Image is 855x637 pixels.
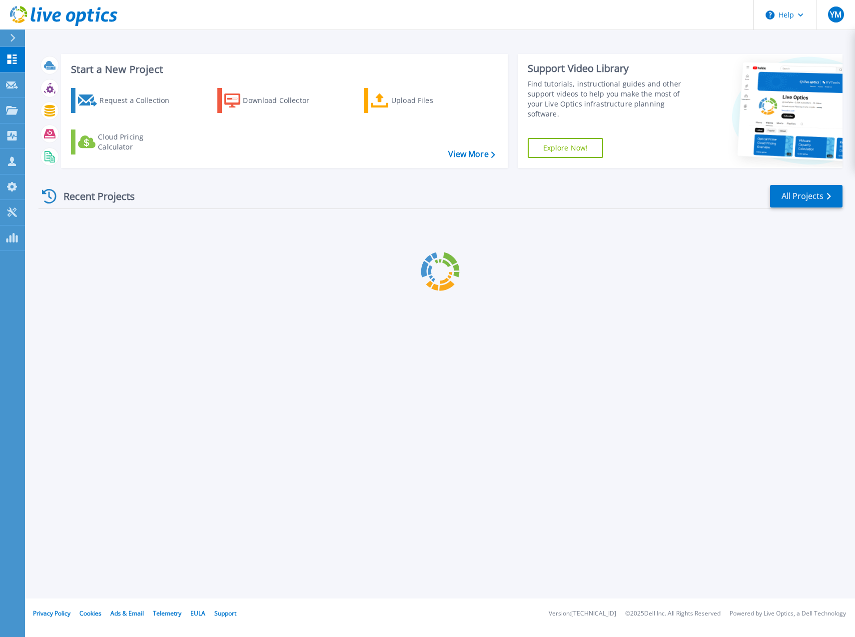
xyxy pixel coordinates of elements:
[214,609,236,617] a: Support
[528,138,604,158] a: Explore Now!
[110,609,144,617] a: Ads & Email
[830,10,842,18] span: YM
[79,609,101,617] a: Cookies
[528,62,692,75] div: Support Video Library
[391,90,471,110] div: Upload Files
[364,88,475,113] a: Upload Files
[98,132,178,152] div: Cloud Pricing Calculator
[71,88,182,113] a: Request a Collection
[549,610,616,617] li: Version: [TECHNICAL_ID]
[38,184,148,208] div: Recent Projects
[730,610,846,617] li: Powered by Live Optics, a Dell Technology
[99,90,179,110] div: Request a Collection
[243,90,323,110] div: Download Collector
[770,185,843,207] a: All Projects
[217,88,329,113] a: Download Collector
[71,64,495,75] h3: Start a New Project
[71,129,182,154] a: Cloud Pricing Calculator
[190,609,205,617] a: EULA
[448,149,495,159] a: View More
[625,610,721,617] li: © 2025 Dell Inc. All Rights Reserved
[528,79,692,119] div: Find tutorials, instructional guides and other support videos to help you make the most of your L...
[33,609,70,617] a: Privacy Policy
[153,609,181,617] a: Telemetry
